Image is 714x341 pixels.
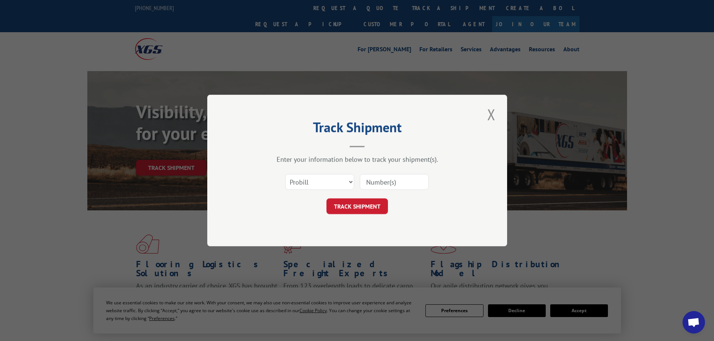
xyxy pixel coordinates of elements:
button: TRACK SHIPMENT [326,198,388,214]
button: Close modal [485,104,498,125]
a: Open chat [683,311,705,334]
input: Number(s) [360,174,429,190]
div: Enter your information below to track your shipment(s). [245,155,470,164]
h2: Track Shipment [245,122,470,136]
